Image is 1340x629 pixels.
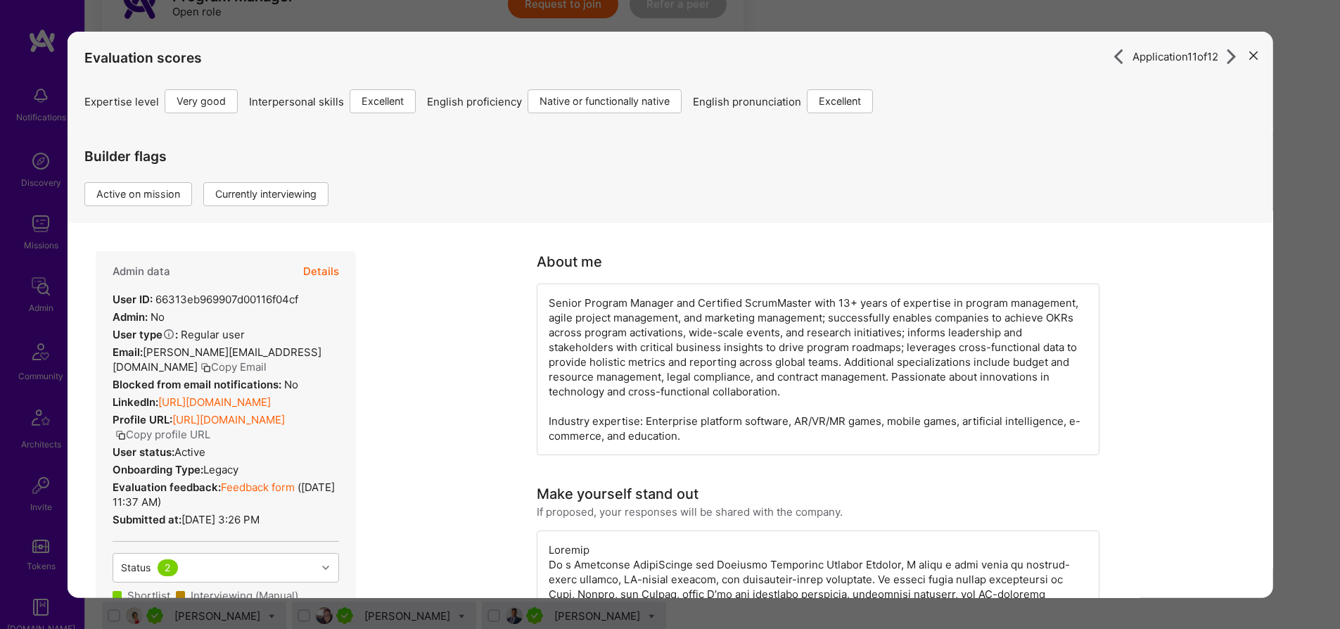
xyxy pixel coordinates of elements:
[1249,51,1258,59] i: icon Close
[162,328,174,341] i: Help
[1223,49,1239,65] i: icon ArrowRight
[120,560,150,575] div: Status
[84,148,339,164] h4: Builder flags
[220,481,294,494] a: Feedback form
[321,564,328,571] i: icon Chevron
[158,395,270,409] a: [URL][DOMAIN_NAME]
[84,182,191,206] div: Active on mission
[164,89,237,113] div: Very good
[112,378,283,391] strong: Blocked from email notifications:
[1111,49,1127,65] i: icon ArrowRight
[115,427,210,442] button: Copy profile URL
[112,445,174,459] strong: User status:
[527,89,681,113] div: Native or functionally native
[112,481,220,494] strong: Evaluation feedback:
[200,362,210,373] i: icon Copy
[349,89,415,113] div: Excellent
[112,463,203,476] strong: Onboarding Type:
[112,345,142,359] strong: Email:
[426,94,521,108] span: English proficiency
[172,413,284,426] a: [URL][DOMAIN_NAME]
[200,360,266,374] button: Copy Email
[84,94,158,108] span: Expertise level
[112,293,152,306] strong: User ID:
[157,559,177,576] div: 2
[112,328,177,341] strong: User type :
[112,413,172,426] strong: Profile URL:
[203,463,238,476] span: legacy
[112,310,164,324] div: No
[112,265,170,278] h4: Admin data
[112,310,147,324] strong: Admin:
[174,445,205,459] span: Active
[248,94,343,108] span: Interpersonal skills
[181,513,259,526] span: [DATE] 3:26 PM
[112,345,321,374] span: [PERSON_NAME][EMAIL_ADDRESS][DOMAIN_NAME]
[112,480,338,509] div: ( [DATE] 11:37 AM )
[302,251,338,292] button: Details
[112,377,298,392] div: No
[112,327,244,342] div: Regular user
[537,504,843,519] div: If proposed, your responses will be shared with the company.
[190,588,298,603] div: Interviewing (Manual)
[67,32,1273,598] div: modal
[537,251,602,272] div: About me
[115,430,125,440] i: icon Copy
[112,513,181,526] strong: Submitted at:
[203,182,328,206] div: Currently interviewing
[1132,49,1218,63] span: Application 11 of 12
[84,49,1256,65] h4: Evaluation scores
[537,284,1099,455] div: Senior Program Manager and Certified ScrumMaster with 13+ years of expertise in program managemen...
[806,89,872,113] div: Excellent
[537,483,698,504] div: Make yourself stand out
[127,588,170,603] div: Shortlist
[112,395,158,409] strong: LinkedIn:
[112,292,298,307] div: 66313eb969907d00116f04cf
[692,94,800,108] span: English pronunciation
